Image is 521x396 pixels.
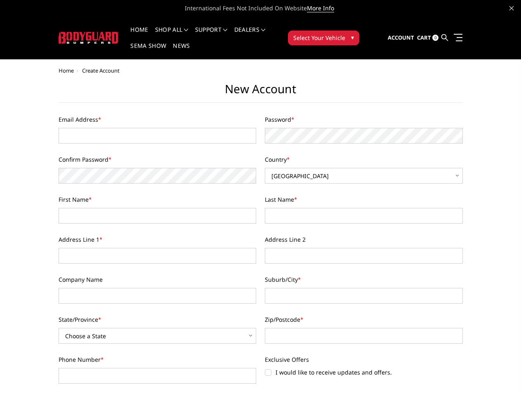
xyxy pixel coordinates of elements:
label: Password [265,115,463,124]
a: Dealers [234,27,266,43]
label: I would like to receive updates and offers. [265,368,463,377]
a: More Info [307,4,334,12]
label: Address Line 1 [59,235,257,244]
label: Address Line 2 [265,235,463,244]
span: Create Account [82,67,120,74]
a: Home [130,27,148,43]
a: Support [195,27,228,43]
label: First Name [59,195,257,204]
span: Select Your Vehicle [293,33,345,42]
label: Confirm Password [59,155,257,164]
span: Cart [417,34,431,41]
label: State/Province [59,315,257,324]
span: Account [388,34,414,41]
a: Home [59,67,74,74]
a: News [173,43,190,59]
img: BODYGUARD BUMPERS [59,32,119,44]
label: Company Name [59,275,257,284]
button: Select Your Vehicle [288,31,359,45]
a: Cart 0 [417,27,438,49]
label: Zip/Postcode [265,315,463,324]
a: Account [388,27,414,49]
label: Last Name [265,195,463,204]
a: SEMA Show [130,43,166,59]
label: Country [265,155,463,164]
h1: New Account [59,82,463,103]
span: ▾ [351,33,354,42]
span: 0 [432,35,438,41]
a: shop all [155,27,189,43]
label: Email Address [59,115,257,124]
label: Phone Number [59,355,257,364]
label: Exclusive Offers [265,355,463,364]
label: Suburb/City [265,275,463,284]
